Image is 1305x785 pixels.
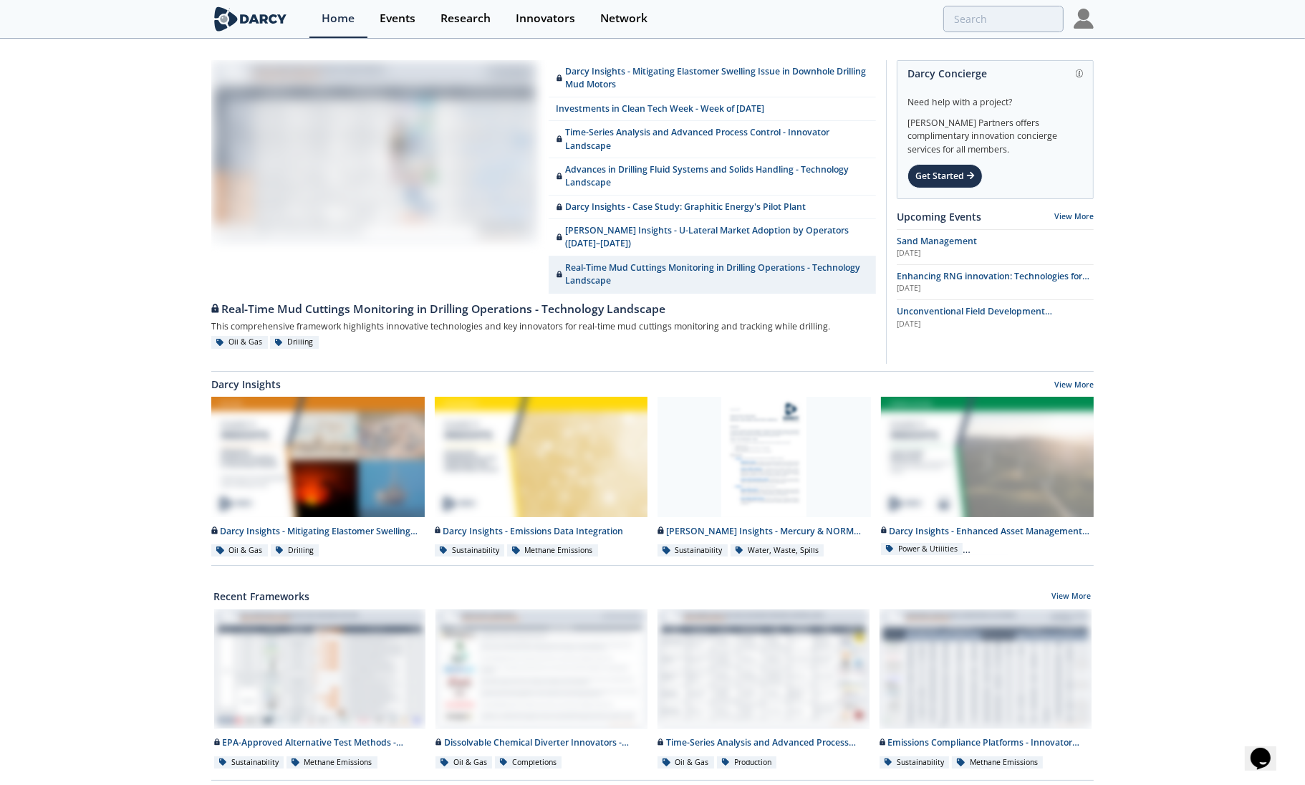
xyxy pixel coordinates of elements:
[286,756,377,769] div: Methane Emissions
[943,6,1064,32] input: Advanced Search
[897,283,1094,294] div: [DATE]
[214,756,284,769] div: Sustainability
[717,756,777,769] div: Production
[897,305,1052,344] span: Unconventional Field Development Optimization through Geochemical Fingerprinting Technology
[495,756,562,769] div: Completions
[549,158,876,196] a: Advances in Drilling Fluid Systems and Solids Handling - Technology Landscape
[658,756,714,769] div: Oil & Gas
[211,544,268,557] div: Oil & Gas
[211,6,289,32] img: logo-wide.svg
[658,544,728,557] div: Sustainability
[206,397,430,558] a: Darcy Insights - Mitigating Elastomer Swelling Issue in Downhole Drilling Mud Motors preview Darc...
[435,736,647,749] div: Dissolvable Chemical Diverter Innovators - Innovator Landscape
[907,61,1083,86] div: Darcy Concierge
[907,86,1083,109] div: Need help with a project?
[652,609,875,770] a: Time-Series Analysis and Advanced Process Control - Innovator Landscape preview Time-Series Analy...
[907,109,1083,156] div: [PERSON_NAME] Partners offers complimentary innovation concierge services for all members.
[430,397,653,558] a: Darcy Insights - Emissions Data Integration preview Darcy Insights - Emissions Data Integration S...
[549,60,876,97] a: Darcy Insights - Mitigating Elastomer Swelling Issue in Downhole Drilling Mud Motors
[211,301,876,318] div: Real-Time Mud Cuttings Monitoring in Drilling Operations - Technology Landscape
[549,196,876,219] a: Darcy Insights - Case Study: Graphitic Energy's Pilot Plant
[214,736,426,749] div: EPA-Approved Alternative Test Methods - Innovator Comparison
[549,121,876,158] a: Time-Series Analysis and Advanced Process Control - Innovator Landscape
[211,294,876,318] a: Real-Time Mud Cuttings Monitoring in Drilling Operations - Technology Landscape
[880,756,950,769] div: Sustainability
[731,544,824,557] div: Water, Waste, Spills
[952,756,1043,769] div: Methane Emissions
[270,336,319,349] div: Drilling
[211,525,425,538] div: Darcy Insights - Mitigating Elastomer Swelling Issue in Downhole Drilling Mud Motors
[1076,69,1084,77] img: information.svg
[897,305,1094,329] a: Unconventional Field Development Optimization through Geochemical Fingerprinting Technology [DATE]
[516,13,575,24] div: Innovators
[1074,9,1094,29] img: Profile
[652,397,876,558] a: Darcy Insights - Mercury & NORM Detection and Decontamination preview [PERSON_NAME] Insights - Me...
[214,589,310,604] a: Recent Frameworks
[211,336,268,349] div: Oil & Gas
[211,318,876,336] div: This comprehensive framework highlights innovative technologies and key innovators for real-time ...
[875,609,1097,770] a: Emissions Compliance Platforms - Innovator Comparison preview Emissions Compliance Platforms - In...
[1245,728,1291,771] iframe: chat widget
[897,235,977,247] span: Sand Management
[881,543,963,556] div: Power & Utilities
[658,736,870,749] div: Time-Series Analysis and Advanced Process Control - Innovator Landscape
[897,270,1089,295] span: Enhancing RNG innovation: Technologies for Sustainable Energy
[1054,380,1094,393] a: View More
[507,544,598,557] div: Methane Emissions
[1054,211,1094,221] a: View More
[897,248,1094,259] div: [DATE]
[435,544,505,557] div: Sustainability
[380,13,415,24] div: Events
[435,756,492,769] div: Oil & Gas
[600,13,647,24] div: Network
[897,209,981,224] a: Upcoming Events
[897,235,1094,259] a: Sand Management [DATE]
[211,377,281,392] a: Darcy Insights
[658,525,871,538] div: [PERSON_NAME] Insights - Mercury & NORM Detection and [MEDICAL_DATA]
[435,525,648,538] div: Darcy Insights - Emissions Data Integration
[897,270,1094,294] a: Enhancing RNG innovation: Technologies for Sustainable Energy [DATE]
[271,544,319,557] div: Drilling
[322,13,355,24] div: Home
[549,256,876,294] a: Real-Time Mud Cuttings Monitoring in Drilling Operations - Technology Landscape
[549,97,876,121] a: Investments in Clean Tech Week - Week of [DATE]
[549,219,876,256] a: [PERSON_NAME] Insights - U-Lateral Market Adoption by Operators ([DATE]–[DATE])
[1052,591,1092,604] a: View More
[440,13,491,24] div: Research
[876,397,1099,558] a: Darcy Insights - Enhanced Asset Management (O&M) for Onshore Wind Farms preview Darcy Insights - ...
[897,319,1094,330] div: [DATE]
[880,736,1092,749] div: Emissions Compliance Platforms - Innovator Comparison
[881,525,1094,538] div: Darcy Insights - Enhanced Asset Management (O&M) for Onshore Wind Farms
[209,609,431,770] a: EPA-Approved Alternative Test Methods - Innovator Comparison preview EPA-Approved Alternative Tes...
[907,164,983,188] div: Get Started
[430,609,652,770] a: Dissolvable Chemical Diverter Innovators - Innovator Landscape preview Dissolvable Chemical Diver...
